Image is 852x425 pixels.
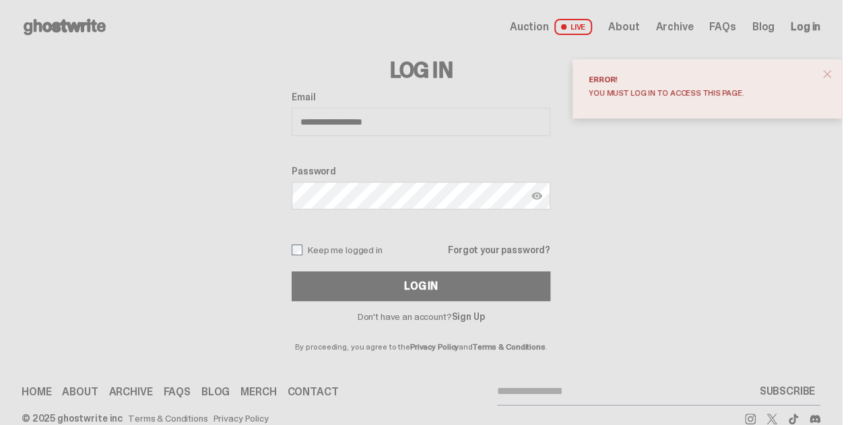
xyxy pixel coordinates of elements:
a: About [62,387,98,397]
button: close [815,62,839,86]
a: Blog [752,22,775,32]
a: Forgot your password? [448,245,550,255]
a: FAQs [709,22,735,32]
a: Terms & Conditions [128,414,207,423]
p: Don't have an account? [292,312,550,321]
div: Log In [404,281,438,292]
div: Error! [589,75,815,84]
span: LIVE [554,19,593,35]
h3: Log In [292,59,550,81]
a: Auction LIVE [510,19,592,35]
a: FAQs [163,387,190,397]
img: Show password [531,191,542,201]
label: Password [292,166,550,176]
a: Home [22,387,51,397]
a: Terms & Conditions [473,341,546,352]
button: SUBSCRIBE [754,378,820,405]
label: Email [292,92,550,102]
a: Privacy Policy [410,341,459,352]
a: Blog [201,387,230,397]
a: Contact [287,387,338,397]
a: Archive [109,387,153,397]
a: Merch [240,387,276,397]
a: Sign Up [451,310,484,323]
input: Keep me logged in [292,244,302,255]
a: Privacy Policy [214,414,269,423]
div: © 2025 ghostwrite inc [22,414,123,423]
a: Log in [791,22,820,32]
a: About [608,22,639,32]
label: Keep me logged in [292,244,383,255]
div: You must log in to access this page. [589,89,815,97]
a: Archive [655,22,693,32]
p: By proceeding, you agree to the and . [292,321,550,351]
span: Auction [510,22,549,32]
button: Log In [292,271,550,301]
